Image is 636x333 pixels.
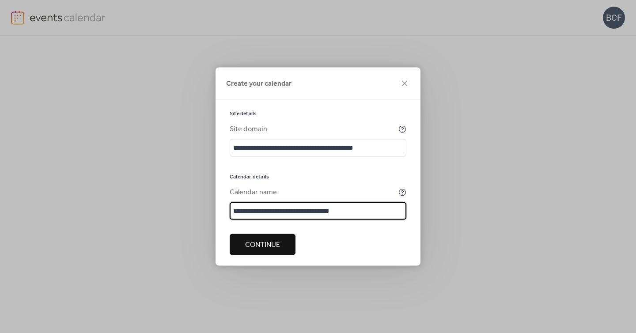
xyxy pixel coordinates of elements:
[245,240,280,250] span: Continue
[230,187,397,198] div: Calendar name
[230,124,397,135] div: Site domain
[230,174,269,181] span: Calendar details
[226,79,291,89] span: Create your calendar
[230,234,295,255] button: Continue
[230,110,257,117] span: Site details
